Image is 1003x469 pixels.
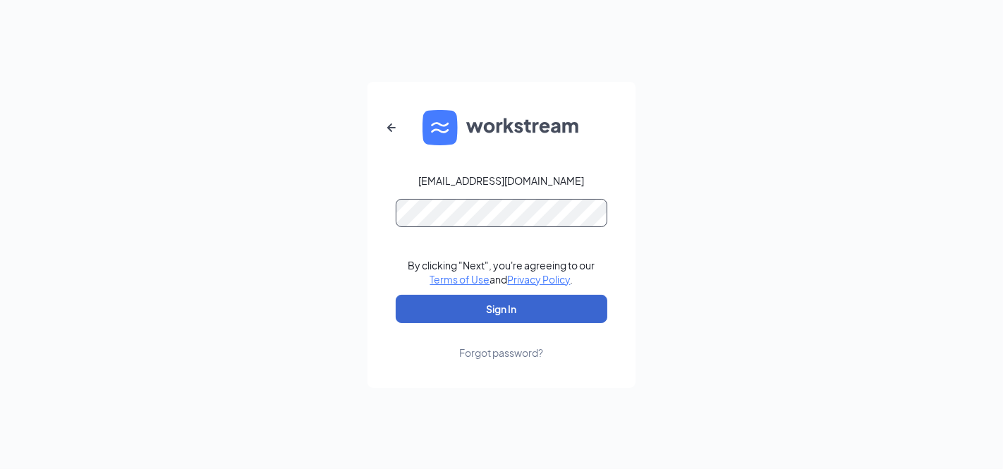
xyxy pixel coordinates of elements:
[460,323,544,360] a: Forgot password?
[508,273,571,286] a: Privacy Policy
[375,111,408,145] button: ArrowLeftNew
[423,110,580,145] img: WS logo and Workstream text
[419,173,585,188] div: [EMAIL_ADDRESS][DOMAIN_NAME]
[408,258,595,286] div: By clicking "Next", you're agreeing to our and .
[460,346,544,360] div: Forgot password?
[396,295,607,323] button: Sign In
[383,119,400,136] svg: ArrowLeftNew
[430,273,490,286] a: Terms of Use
